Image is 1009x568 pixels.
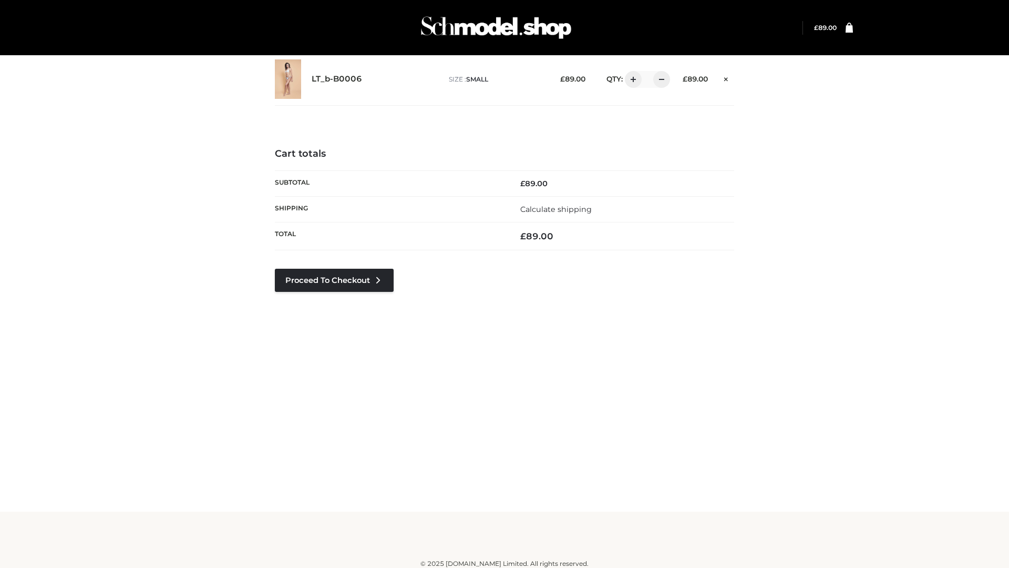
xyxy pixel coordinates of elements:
img: LT_b-B0006 - SMALL [275,59,301,99]
span: SMALL [466,75,488,83]
a: Proceed to Checkout [275,269,394,292]
span: £ [814,24,818,32]
p: size : [449,75,544,84]
a: Calculate shipping [520,205,592,214]
span: £ [683,75,687,83]
bdi: 89.00 [560,75,585,83]
span: £ [520,231,526,241]
bdi: 89.00 [520,179,548,188]
div: QTY: [596,71,666,88]
span: £ [560,75,565,83]
h4: Cart totals [275,148,734,160]
bdi: 89.00 [683,75,708,83]
img: Schmodel Admin 964 [417,7,575,48]
th: Subtotal [275,170,504,196]
a: Remove this item [718,71,734,85]
th: Total [275,222,504,250]
span: £ [520,179,525,188]
th: Shipping [275,196,504,222]
a: £89.00 [814,24,837,32]
bdi: 89.00 [814,24,837,32]
bdi: 89.00 [520,231,553,241]
a: LT_b-B0006 [312,74,362,84]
